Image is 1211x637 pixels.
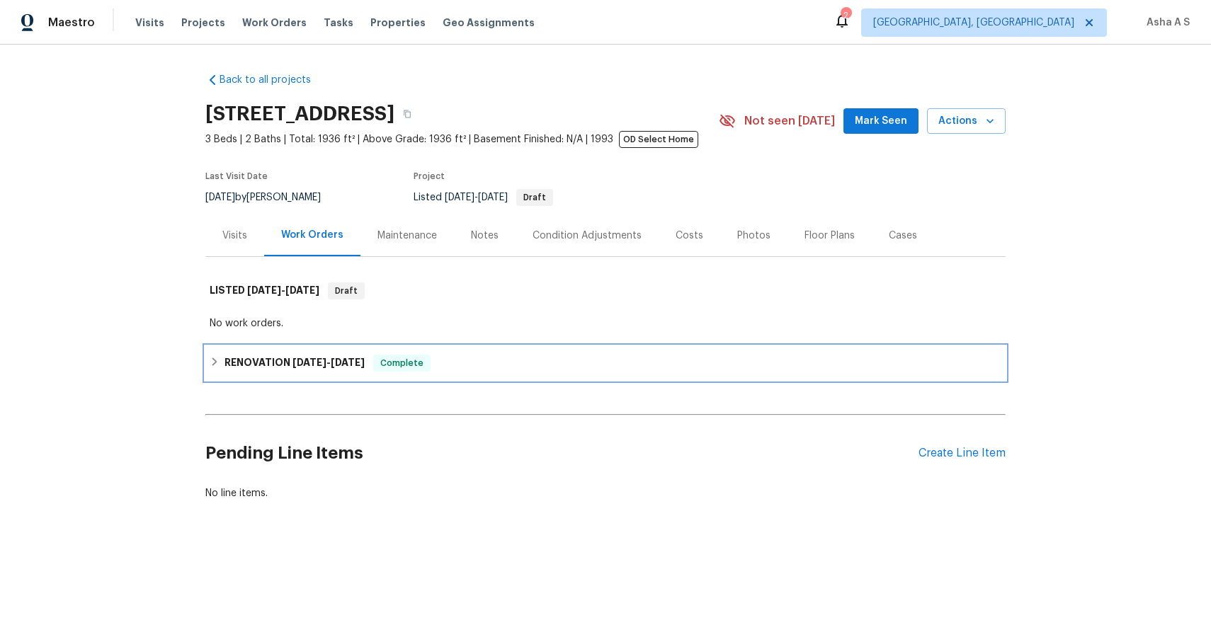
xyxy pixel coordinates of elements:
[205,172,268,180] span: Last Visit Date
[445,193,474,202] span: [DATE]
[205,486,1006,500] div: No line items.
[676,229,703,243] div: Costs
[841,8,851,23] div: 2
[242,16,307,30] span: Work Orders
[619,131,698,148] span: OD Select Home
[48,16,95,30] span: Maestro
[414,172,445,180] span: Project
[873,16,1074,30] span: [GEOGRAPHIC_DATA], [GEOGRAPHIC_DATA]
[181,16,225,30] span: Projects
[292,357,326,367] span: [DATE]
[281,228,343,242] div: Work Orders
[737,229,771,243] div: Photos
[744,114,835,128] span: Not seen [DATE]
[205,189,338,206] div: by [PERSON_NAME]
[292,357,365,367] span: -
[414,193,553,202] span: Listed
[205,193,235,202] span: [DATE]
[919,447,1006,460] div: Create Line Item
[205,268,1006,314] div: LISTED [DATE]-[DATE]Draft
[518,193,552,202] span: Draft
[370,16,426,30] span: Properties
[394,101,420,127] button: Copy Address
[205,107,394,121] h2: [STREET_ADDRESS]
[471,229,499,243] div: Notes
[377,229,437,243] div: Maintenance
[247,285,319,295] span: -
[247,285,281,295] span: [DATE]
[210,282,319,299] h6: LISTED
[927,108,1006,134] button: Actions
[324,18,353,28] span: Tasks
[938,113,994,130] span: Actions
[1141,16,1190,30] span: Asha A S
[205,346,1006,380] div: RENOVATION [DATE]-[DATE]Complete
[478,193,508,202] span: [DATE]
[135,16,164,30] span: Visits
[445,193,508,202] span: -
[329,284,363,298] span: Draft
[533,229,642,243] div: Condition Adjustments
[205,420,919,486] h2: Pending Line Items
[375,356,429,370] span: Complete
[205,73,341,87] a: Back to all projects
[843,108,919,134] button: Mark Seen
[805,229,855,243] div: Floor Plans
[224,355,365,372] h6: RENOVATION
[331,357,365,367] span: [DATE]
[889,229,917,243] div: Cases
[222,229,247,243] div: Visits
[210,316,1001,331] div: No work orders.
[285,285,319,295] span: [DATE]
[443,16,535,30] span: Geo Assignments
[205,132,719,147] span: 3 Beds | 2 Baths | Total: 1936 ft² | Above Grade: 1936 ft² | Basement Finished: N/A | 1993
[855,113,907,130] span: Mark Seen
